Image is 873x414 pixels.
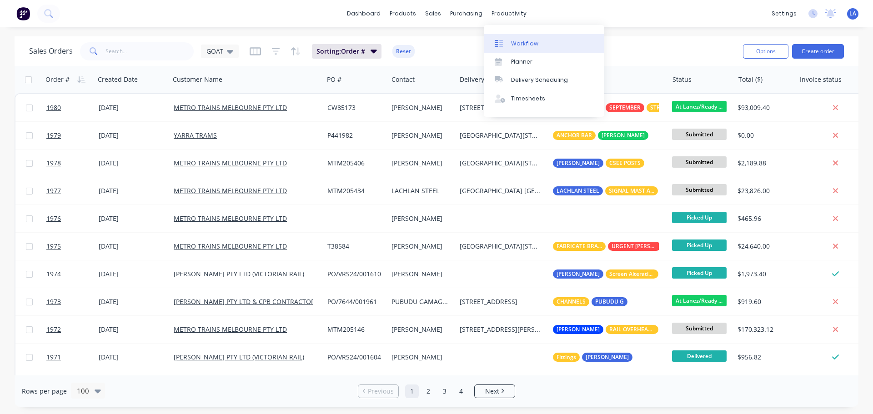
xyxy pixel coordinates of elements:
[460,131,542,140] div: [GEOGRAPHIC_DATA][STREET_ADDRESS]
[738,297,789,306] div: $919.60
[460,297,542,306] div: [STREET_ADDRESS]
[342,7,385,20] a: dashboard
[327,186,381,195] div: MTM205434
[392,45,415,58] button: Reset
[99,214,166,223] div: [DATE]
[609,103,641,112] span: SEPTEMBER
[792,44,844,59] button: Create order
[46,242,61,251] span: 1975
[586,353,629,362] span: [PERSON_NAME]
[446,7,487,20] div: purchasing
[511,76,568,84] div: Delivery Scheduling
[46,131,61,140] span: 1979
[327,103,381,112] div: CW85173
[557,131,592,140] span: ANCHOR BAR
[553,269,658,279] button: [PERSON_NAME]Screen Alteration
[460,242,542,251] div: [GEOGRAPHIC_DATA][STREET_ADDRESS]
[174,159,287,167] a: METRO TRAINS MELBOURNE PTY LTD
[405,384,419,398] a: Page 1 is your current page
[609,186,654,195] span: SIGNAL MAST ASSEMBLY
[484,53,604,71] a: Planner
[738,159,789,168] div: $2,189.88
[46,269,61,279] span: 1974
[595,297,624,306] span: PUBUDU G
[557,353,576,362] span: Fittings
[354,384,519,398] ul: Pagination
[557,159,600,168] span: [PERSON_NAME]
[22,387,67,396] span: Rows per page
[391,353,449,362] div: [PERSON_NAME]
[800,75,842,84] div: Invoice status
[609,325,655,334] span: RAIL OVERHEAD ITEMS
[672,129,727,140] span: Submitted
[672,239,727,251] span: Picked Up
[672,350,727,362] span: Delivered
[46,353,61,362] span: 1971
[391,297,449,306] div: PUBUDU GAMAGEDERA
[99,103,166,112] div: [DATE]
[46,288,99,315] a: 1973
[99,325,166,334] div: [DATE]
[99,353,166,362] div: [DATE]
[327,325,381,334] div: MTM205146
[316,47,365,56] span: Sorting: Order #
[454,384,468,398] a: Page 4
[553,186,658,195] button: LACHLAN STEELSIGNAL MAST ASSEMBLY
[557,325,600,334] span: [PERSON_NAME]
[385,7,421,20] div: products
[368,387,394,396] span: Previous
[460,103,542,112] div: [STREET_ADDRESS]
[327,159,381,168] div: MTM205406
[327,269,381,279] div: PO/VRS24/001610
[46,186,61,195] span: 1977
[46,260,99,288] a: 1974
[391,131,449,140] div: [PERSON_NAME]
[46,233,99,260] a: 1975
[612,242,657,251] span: URGENT [PERSON_NAME]
[672,156,727,168] span: Submitted
[46,150,99,177] a: 1978
[557,297,586,306] span: CHANNELS
[553,242,661,251] button: FABRICATE BRACKETSURGENT [PERSON_NAME]
[672,212,727,223] span: Picked Up
[738,325,789,334] div: $170,323.12
[327,297,381,306] div: PO/7644/001961
[460,325,542,334] div: [STREET_ADDRESS][PERSON_NAME]
[312,44,381,59] button: Sorting:Order #
[511,40,538,48] div: Workflow
[391,159,449,168] div: [PERSON_NAME]
[174,242,287,250] a: METRO TRAINS MELBOURNE PTY LTD
[738,353,789,362] div: $956.82
[174,353,304,361] a: [PERSON_NAME] PTY LTD (VICTORIAN RAIL)
[46,325,61,334] span: 1972
[391,325,449,334] div: [PERSON_NAME]
[45,75,70,84] div: Order #
[46,297,61,306] span: 1973
[46,205,99,232] a: 1976
[460,75,511,84] div: Delivery Address
[487,7,531,20] div: productivity
[99,186,166,195] div: [DATE]
[391,269,449,279] div: [PERSON_NAME]
[327,353,381,362] div: PO/VRS24/001604
[553,159,644,168] button: [PERSON_NAME]CSEE POSTS
[358,387,398,396] a: Previous page
[738,186,789,195] div: $23,826.00
[174,214,287,223] a: METRO TRAINS MELBOURNE PTY LTD
[174,269,304,278] a: [PERSON_NAME] PTY LTD (VICTORIAN RAIL)
[738,214,789,223] div: $465.96
[602,131,645,140] span: [PERSON_NAME]
[391,186,449,195] div: LACHLAN STEEL
[206,46,223,56] span: GOAT
[738,103,789,112] div: $93,009.40
[46,159,61,168] span: 1978
[46,122,99,149] a: 1979
[553,103,689,112] button: [PERSON_NAME]SEPTEMBERSTRUCTURES
[672,184,727,195] span: Submitted
[438,384,452,398] a: Page 3
[511,95,545,103] div: Timesheets
[767,7,801,20] div: settings
[553,297,627,306] button: CHANNELSPUBUDU G
[672,295,727,306] span: At Lanez/Ready ...
[46,371,99,399] a: 1970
